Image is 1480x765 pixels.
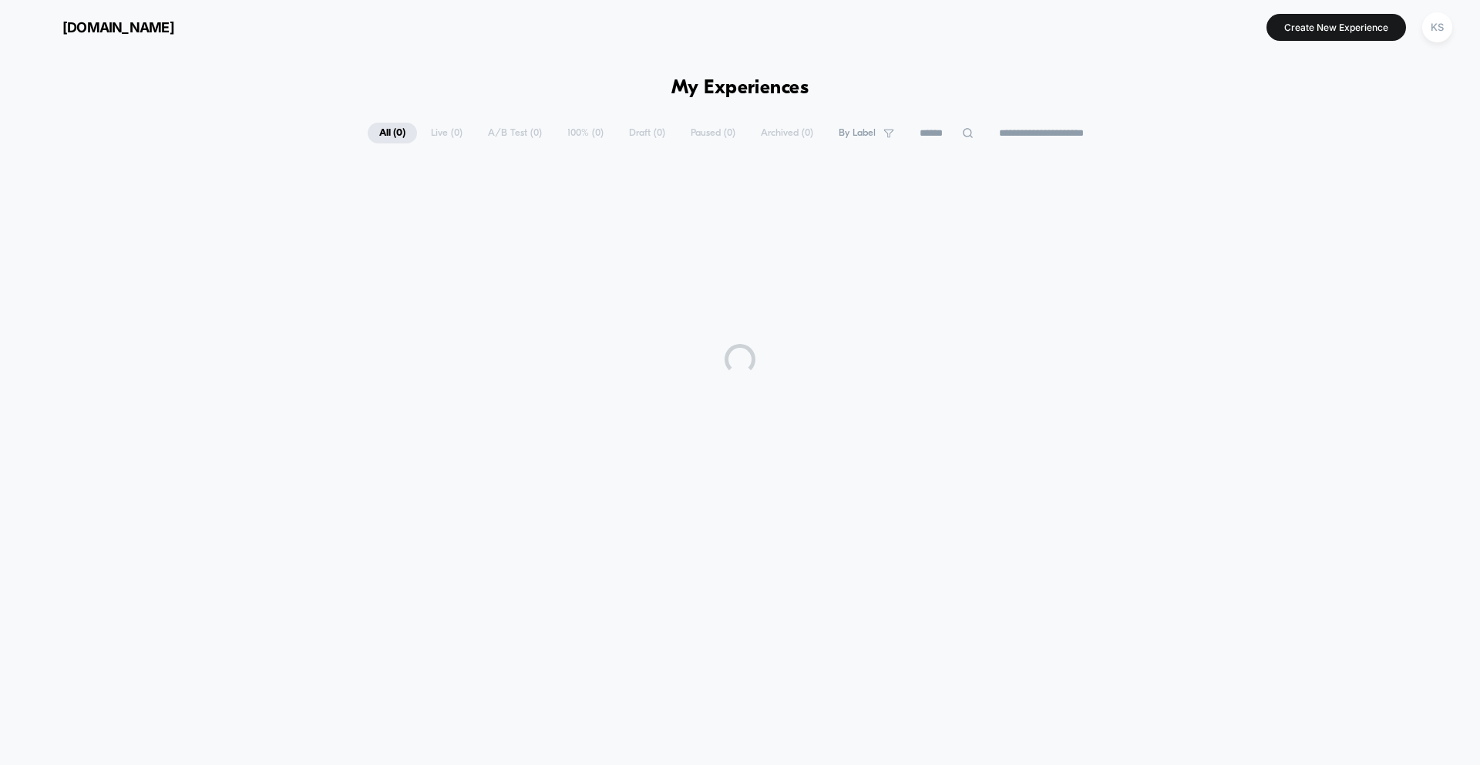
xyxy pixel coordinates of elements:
button: KS [1418,12,1457,43]
button: Create New Experience [1266,14,1406,41]
button: [DOMAIN_NAME] [23,15,179,39]
span: By Label [839,127,876,139]
span: All ( 0 ) [368,123,417,143]
h1: My Experiences [671,77,809,99]
div: KS [1422,12,1452,42]
span: [DOMAIN_NAME] [62,19,174,35]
